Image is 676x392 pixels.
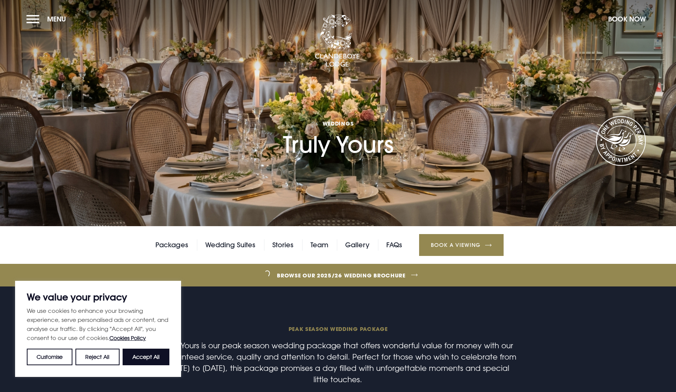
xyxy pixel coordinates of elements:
[75,349,119,365] button: Reject All
[283,72,393,158] h1: Truly Yours
[310,239,328,251] a: Team
[123,349,169,365] button: Accept All
[205,239,255,251] a: Wedding Suites
[155,239,188,251] a: Packages
[158,325,518,332] span: Peak season wedding package
[27,306,169,343] p: We use cookies to enhance your browsing experience, serve personalised ads or content, and analys...
[27,292,169,302] p: We value your privacy
[15,281,181,377] div: We value your privacy
[345,239,369,251] a: Gallery
[27,349,72,365] button: Customise
[419,234,504,256] a: Book a Viewing
[26,11,70,27] button: Menu
[272,239,293,251] a: Stories
[315,15,360,67] img: Clandeboye Lodge
[109,335,146,341] a: Cookies Policy
[158,340,518,385] p: Truly Yours is our peak season wedding package that offers wonderful value for money with our gua...
[47,15,66,23] span: Menu
[604,11,650,27] button: Book Now
[386,239,402,251] a: FAQs
[283,120,393,127] span: Weddings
